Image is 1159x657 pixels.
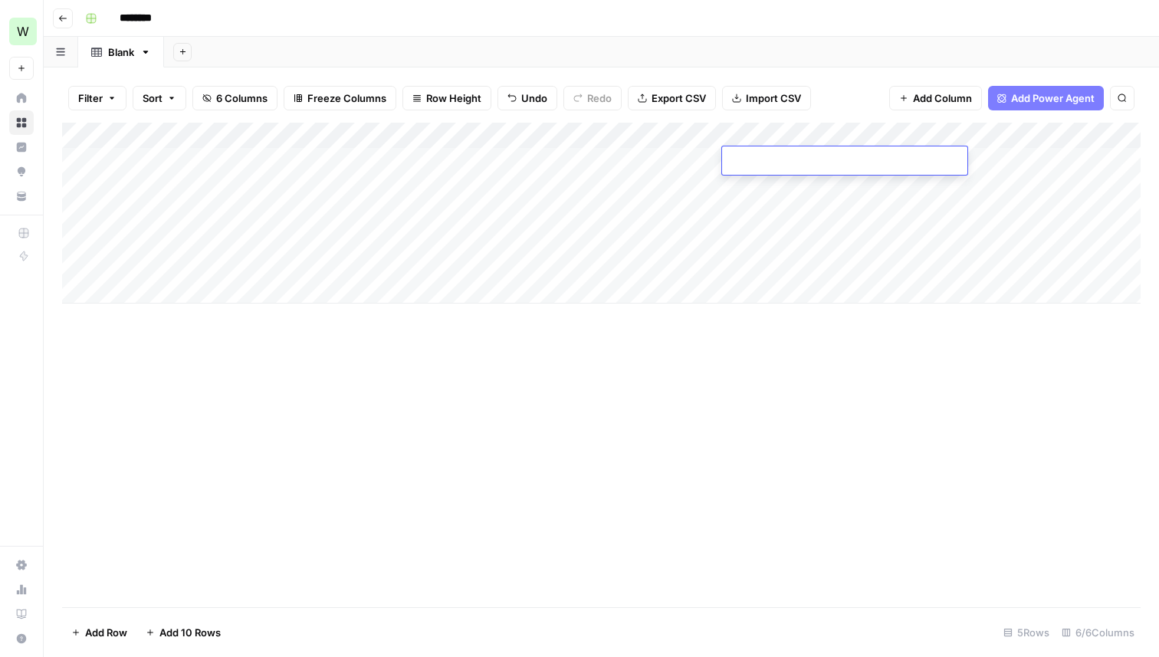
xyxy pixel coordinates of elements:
div: Blank [108,44,134,60]
button: Export CSV [628,86,716,110]
span: Sort [143,90,163,106]
span: Add Power Agent [1011,90,1095,106]
span: Export CSV [652,90,706,106]
a: Insights [9,135,34,159]
a: Settings [9,553,34,577]
button: Import CSV [722,86,811,110]
button: Add Power Agent [988,86,1104,110]
button: 6 Columns [192,86,277,110]
span: Add Column [913,90,972,106]
button: Add Row [62,620,136,645]
span: W [17,22,29,41]
button: Help + Support [9,626,34,651]
a: Opportunities [9,159,34,184]
button: Row Height [402,86,491,110]
span: Undo [521,90,547,106]
span: Import CSV [746,90,801,106]
a: Learning Hub [9,602,34,626]
button: Undo [497,86,557,110]
button: Freeze Columns [284,86,396,110]
span: Add 10 Rows [159,625,221,640]
span: Freeze Columns [307,90,386,106]
span: 6 Columns [216,90,268,106]
span: Add Row [85,625,127,640]
button: Sort [133,86,186,110]
a: Browse [9,110,34,135]
a: Usage [9,577,34,602]
button: Workspace: Workspace1 [9,12,34,51]
div: 6/6 Columns [1056,620,1141,645]
span: Row Height [426,90,481,106]
a: Blank [78,37,164,67]
div: 5 Rows [997,620,1056,645]
span: Redo [587,90,612,106]
a: Home [9,86,34,110]
button: Redo [563,86,622,110]
button: Add Column [889,86,982,110]
button: Add 10 Rows [136,620,230,645]
span: Filter [78,90,103,106]
a: Your Data [9,184,34,209]
button: Filter [68,86,126,110]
